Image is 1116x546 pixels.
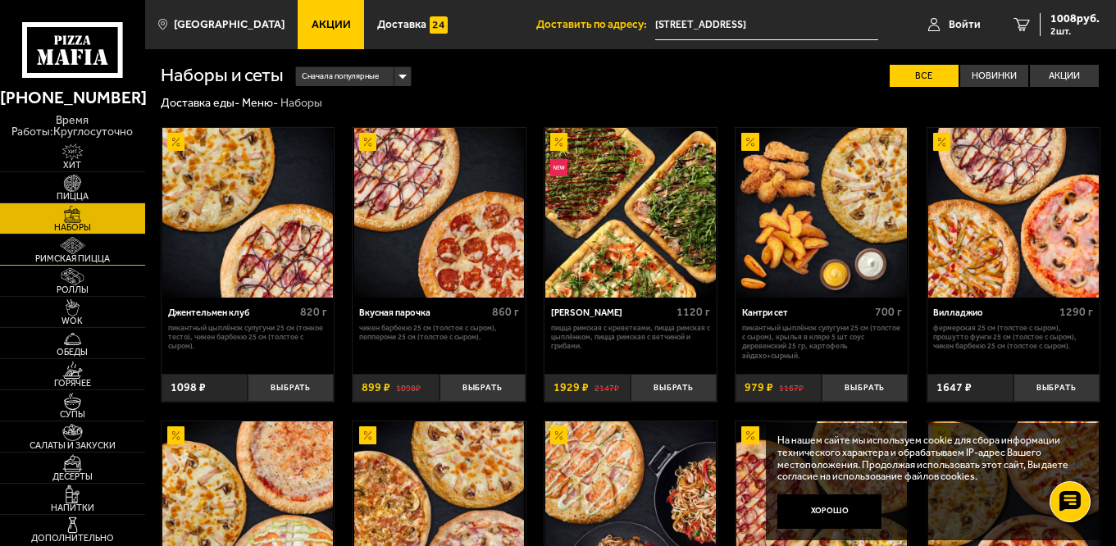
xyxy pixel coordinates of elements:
img: Джентельмен клуб [162,128,333,298]
p: Фермерская 25 см (толстое с сыром), Прошутто Фунги 25 см (толстое с сыром), Чикен Барбекю 25 см (... [933,323,1093,351]
img: Акционный [359,426,376,444]
span: 1120 г [676,305,710,319]
button: Выбрать [440,374,526,403]
span: Доставить по адресу: [536,19,655,30]
div: Джентельмен клуб [168,307,297,319]
a: АкционныйВилладжио [927,128,1100,298]
span: 820 г [300,305,327,319]
span: [GEOGRAPHIC_DATA] [174,19,285,30]
img: Акционный [550,133,567,150]
img: Новинка [550,159,567,176]
a: АкционныйДжентельмен клуб [162,128,334,298]
p: На нашем сайте мы используем cookie для сбора информации технического характера и обрабатываем IP... [777,435,1079,483]
a: Меню- [242,96,278,110]
button: Хорошо [777,494,882,530]
span: Сначала популярные [302,66,379,88]
p: Пикантный цыплёнок сулугуни 25 см (тонкое тесто), Чикен Барбекю 25 см (толстое с сыром). [168,323,328,351]
label: Все [890,65,959,87]
img: Акционный [741,426,758,444]
img: Вилладжио [928,128,1099,298]
button: Выбрать [822,374,908,403]
span: Акции [312,19,351,30]
button: Выбрать [248,374,334,403]
div: Вкусная парочка [359,307,488,319]
p: Пицца Римская с креветками, Пицца Римская с цыплёнком, Пицца Римская с ветчиной и грибами. [551,323,711,351]
img: Мама Миа [545,128,716,298]
span: 860 г [492,305,519,319]
span: 1647 ₽ [936,382,972,394]
s: 2147 ₽ [594,382,619,394]
button: Выбрать [631,374,717,403]
p: Чикен Барбекю 25 см (толстое с сыром), Пепперони 25 см (толстое с сыром). [359,323,519,342]
span: 1098 ₽ [171,382,206,394]
img: Акционный [167,133,184,150]
span: Войти [949,19,981,30]
span: 1008 руб. [1050,13,1100,25]
img: Акционный [933,133,950,150]
img: Акционный [550,426,567,444]
span: 899 ₽ [362,382,390,394]
img: Акционный [741,133,758,150]
h1: Наборы и сеты [161,66,284,85]
span: Доставка [377,19,426,30]
input: Ваш адрес доставки [655,10,878,40]
a: АкционныйНовинкаМама Миа [544,128,717,298]
label: Акции [1030,65,1099,87]
s: 1167 ₽ [779,382,804,394]
img: Акционный [359,133,376,150]
p: Пикантный цыплёнок сулугуни 25 см (толстое с сыром), крылья в кляре 5 шт соус деревенский 25 гр, ... [742,323,902,360]
a: Доставка еды- [161,96,239,110]
img: Кантри сет [736,128,907,298]
img: Акционный [167,426,184,444]
label: Новинки [960,65,1029,87]
span: 1929 ₽ [553,382,589,394]
img: Вкусная парочка [354,128,525,298]
div: Вилладжио [933,307,1055,319]
span: 2 шт. [1050,26,1100,36]
a: АкционныйКантри сет [736,128,908,298]
s: 1098 ₽ [396,382,421,394]
div: [PERSON_NAME] [551,307,673,319]
div: Кантри сет [742,307,871,319]
span: 700 г [875,305,902,319]
div: Наборы [280,96,322,111]
a: АкционныйВкусная парочка [353,128,525,298]
span: 979 ₽ [745,382,773,394]
span: 1290 г [1059,305,1093,319]
img: 15daf4d41897b9f0e9f617042186c801.svg [430,16,447,34]
button: Выбрать [1014,374,1100,403]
